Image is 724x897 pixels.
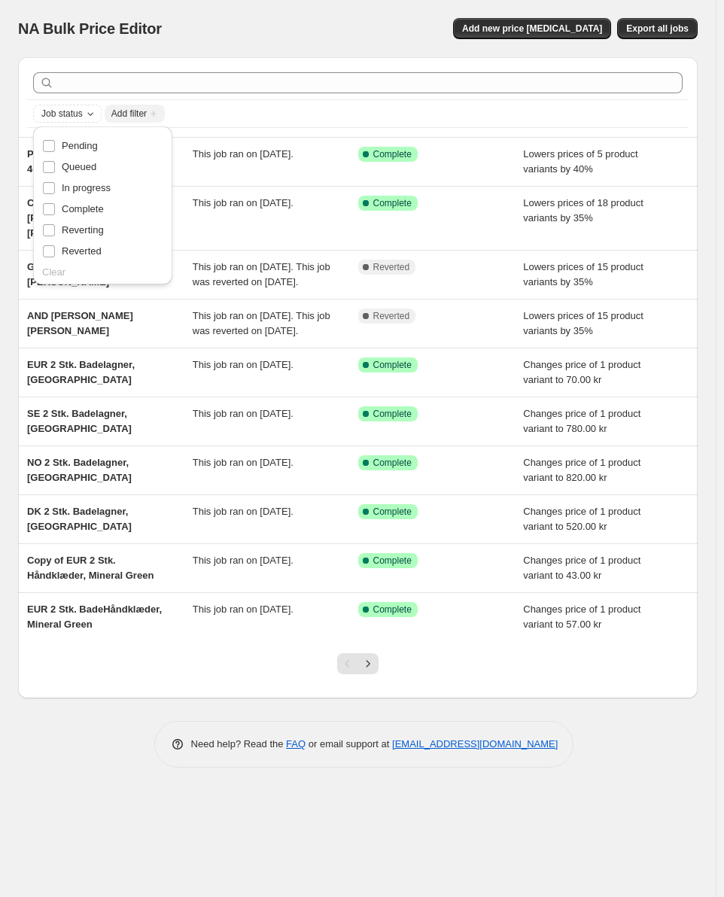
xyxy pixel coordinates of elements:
span: Complete [373,359,412,371]
span: Complete [373,506,412,518]
button: Job status [34,105,101,122]
button: Add new price [MEDICAL_DATA] [453,18,611,39]
span: Complete [373,555,412,567]
span: Lowers prices of 15 product variants by 35% [523,261,643,287]
button: Export all jobs [617,18,698,39]
span: NO 2 Stk. Badelagner, [GEOGRAPHIC_DATA] [27,457,132,483]
span: This job ran on [DATE]. [193,457,294,468]
span: Changes price of 1 product variant to 820.00 kr [523,457,640,483]
span: This job ran on [DATE]. This job was reverted on [DATE]. [193,261,330,287]
span: Complete [373,408,412,420]
span: Reverted [373,310,410,322]
a: [EMAIL_ADDRESS][DOMAIN_NAME] [392,738,558,750]
span: This job ran on [DATE]. [193,506,294,517]
span: Reverted [62,245,102,257]
span: Complete [62,203,104,214]
span: This job ran on [DATE]. [193,148,294,160]
span: Complete [373,604,412,616]
span: Export all jobs [626,23,689,35]
span: Lowers prices of 5 product variants by 40% [523,148,637,175]
span: EUR 2 Stk. BadeHåndklæder, Mineral Green [27,604,162,630]
span: Copy of EUR 2 Stk. Håndklæder, Mineral Green [27,555,154,581]
span: Job status [41,108,83,120]
span: This job ran on [DATE]. [193,555,294,566]
span: Changes price of 1 product variant to 70.00 kr [523,359,640,385]
span: This job ran on [DATE]. This job was reverted on [DATE]. [193,310,330,336]
span: This job ran on [DATE]. [193,197,294,208]
span: Need help? Read the [191,738,287,750]
span: This job ran on [DATE]. [193,604,294,615]
span: This job ran on [DATE]. [193,408,294,419]
span: Reverted [373,261,410,273]
span: Lowers prices of 15 product variants by 35% [523,310,643,336]
span: Lowers prices of 18 product variants by 35% [523,197,643,223]
span: Changes price of 1 product variant to 57.00 kr [523,604,640,630]
span: This job ran on [DATE]. [193,359,294,370]
span: Complete [373,197,412,209]
span: Complete [373,148,412,160]
span: or email support at [306,738,392,750]
span: Reverting [62,224,104,236]
span: DK 2 Stk. Badelagner, [GEOGRAPHIC_DATA] [27,506,132,532]
span: Pending [62,140,98,151]
span: Add new price [MEDICAL_DATA] [462,23,602,35]
span: Queued [62,161,96,172]
nav: Pagination [337,653,379,674]
span: Add filter [111,108,147,120]
a: FAQ [286,738,306,750]
button: Add filter [105,105,165,123]
span: Complete [373,457,412,469]
span: NA Bulk Price Editor [18,20,162,37]
span: SE 2 Stk. Badelagner, [GEOGRAPHIC_DATA] [27,408,132,434]
span: Changes price of 1 product variant to 520.00 kr [523,506,640,532]
span: AND [PERSON_NAME] [PERSON_NAME] [27,310,133,336]
span: Changes price of 1 product variant to 780.00 kr [523,408,640,434]
span: EUR 2 Stk. Badelagner, [GEOGRAPHIC_DATA] [27,359,135,385]
span: Changes price of 1 product variant to 43.00 kr [523,555,640,581]
span: In progress [62,182,111,193]
button: Next [357,653,379,674]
